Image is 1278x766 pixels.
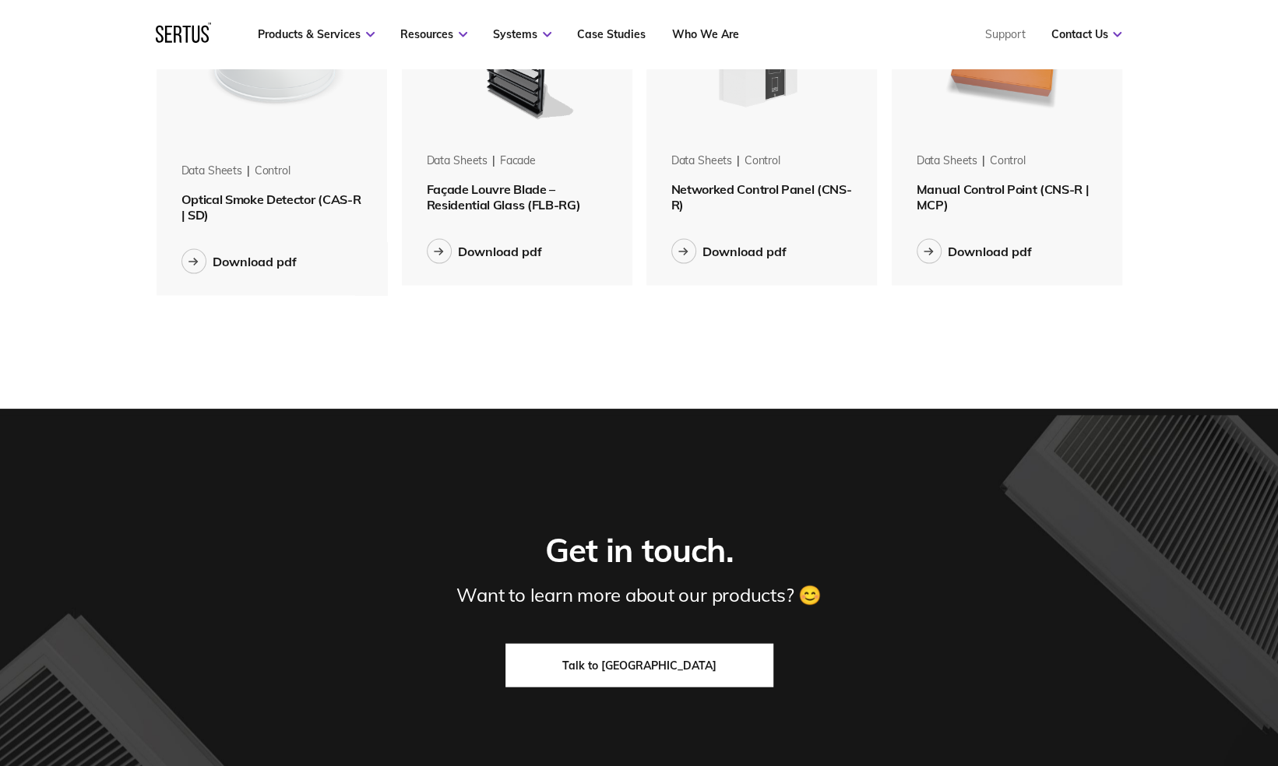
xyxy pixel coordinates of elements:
[990,153,1026,169] div: control
[917,181,1090,213] span: Manual Control Point (CNS-R | MCP)
[181,163,242,179] div: Data Sheets
[917,153,977,169] div: Data Sheets
[745,153,780,169] div: control
[427,181,581,213] span: Façade Louvre Blade – Residential Glass (FLB-RG)
[984,27,1025,41] a: Support
[671,239,787,264] button: Download pdf
[577,27,646,41] a: Case Studies
[400,27,467,41] a: Resources
[702,244,787,259] div: Download pdf
[671,153,732,169] div: Data Sheets
[505,644,773,687] a: Talk to [GEOGRAPHIC_DATA]
[427,239,542,264] button: Download pdf
[255,163,290,179] div: control
[181,191,361,223] span: Optical Smoke Detector (CAS-R | SD)
[458,244,542,259] div: Download pdf
[500,153,536,169] div: facade
[258,27,375,41] a: Products & Services
[427,153,488,169] div: Data Sheets
[544,530,733,571] div: Get in touch.
[917,239,1032,264] button: Download pdf
[456,583,821,606] div: Want to learn more about our products? 😊
[671,27,738,41] a: Who We Are
[671,181,852,213] span: Networked Control Panel (CNS-R)
[948,244,1032,259] div: Download pdf
[213,254,297,269] div: Download pdf
[1051,27,1121,41] a: Contact Us
[181,249,297,274] button: Download pdf
[493,27,551,41] a: Systems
